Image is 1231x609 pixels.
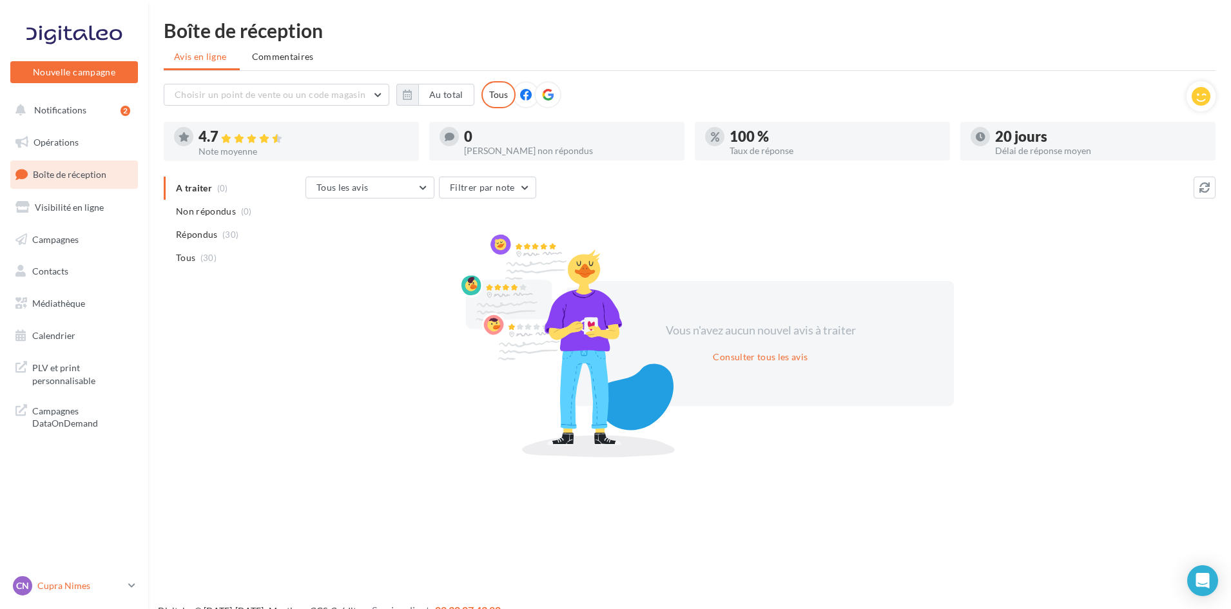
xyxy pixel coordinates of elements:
span: Campagnes DataOnDemand [32,402,133,430]
span: Répondus [176,228,218,241]
a: Boîte de réception [8,160,141,188]
span: Choisir un point de vente ou un code magasin [175,89,365,100]
a: Opérations [8,129,141,156]
span: Campagnes [32,233,79,244]
p: Cupra Nimes [37,579,123,592]
span: Non répondus [176,205,236,218]
span: (30) [222,229,238,240]
span: Commentaires [252,51,314,62]
span: Boîte de réception [33,169,106,180]
a: CN Cupra Nimes [10,574,138,598]
div: Open Intercom Messenger [1187,565,1218,596]
div: Note moyenne [199,147,409,156]
div: Vous n'avez aucun nouvel avis à traiter [650,322,871,339]
div: 0 [464,130,674,144]
span: Contacts [32,266,68,276]
button: Au total [396,84,474,106]
span: (30) [200,253,217,263]
div: 4.7 [199,130,409,144]
div: Boîte de réception [164,21,1216,40]
span: Médiathèque [32,298,85,309]
div: Tous [481,81,516,108]
a: Campagnes DataOnDemand [8,397,141,435]
div: 100 % [730,130,940,144]
span: CN [16,579,29,592]
a: Visibilité en ligne [8,194,141,221]
a: Calendrier [8,322,141,349]
button: Filtrer par note [439,177,536,198]
button: Tous les avis [305,177,434,198]
a: Médiathèque [8,290,141,317]
span: Visibilité en ligne [35,202,104,213]
span: Tous [176,251,195,264]
a: PLV et print personnalisable [8,354,141,392]
div: [PERSON_NAME] non répondus [464,146,674,155]
span: PLV et print personnalisable [32,359,133,387]
div: 20 jours [995,130,1205,144]
button: Nouvelle campagne [10,61,138,83]
span: (0) [241,206,252,217]
button: Consulter tous les avis [708,349,813,365]
span: Notifications [34,104,86,115]
button: Choisir un point de vente ou un code magasin [164,84,389,106]
a: Contacts [8,258,141,285]
button: Notifications 2 [8,97,135,124]
div: Délai de réponse moyen [995,146,1205,155]
span: Calendrier [32,330,75,341]
button: Au total [418,84,474,106]
a: Campagnes [8,226,141,253]
div: Taux de réponse [730,146,940,155]
div: 2 [121,106,130,116]
span: Tous les avis [316,182,369,193]
span: Opérations [34,137,79,148]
